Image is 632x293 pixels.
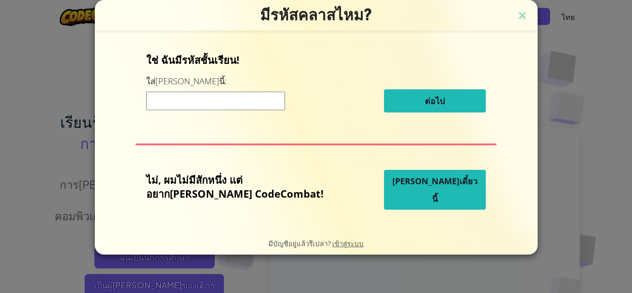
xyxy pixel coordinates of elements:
span: [PERSON_NAME]เดี๋ยวนี้ [392,175,477,204]
span: มีรหัสคลาสไหม? [260,6,372,24]
label: ใส่[PERSON_NAME]นี้: [146,75,227,87]
p: ไม่, ผมไม่มีสักหนึ่ง แต่อยาก[PERSON_NAME] CodeCombat! [146,173,338,200]
p: ใช่ ฉันมีรหัสชั้นเรียน! [146,53,486,67]
img: close icon [516,9,528,23]
button: [PERSON_NAME]เดี๋ยวนี้ [384,170,486,210]
span: มีบัญชีอยู่แล้วรึเปล่า? [268,239,332,248]
span: ต่อไป [425,95,445,106]
a: เข้าสู่ระบบ [332,239,364,248]
button: ต่อไป [384,89,486,112]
